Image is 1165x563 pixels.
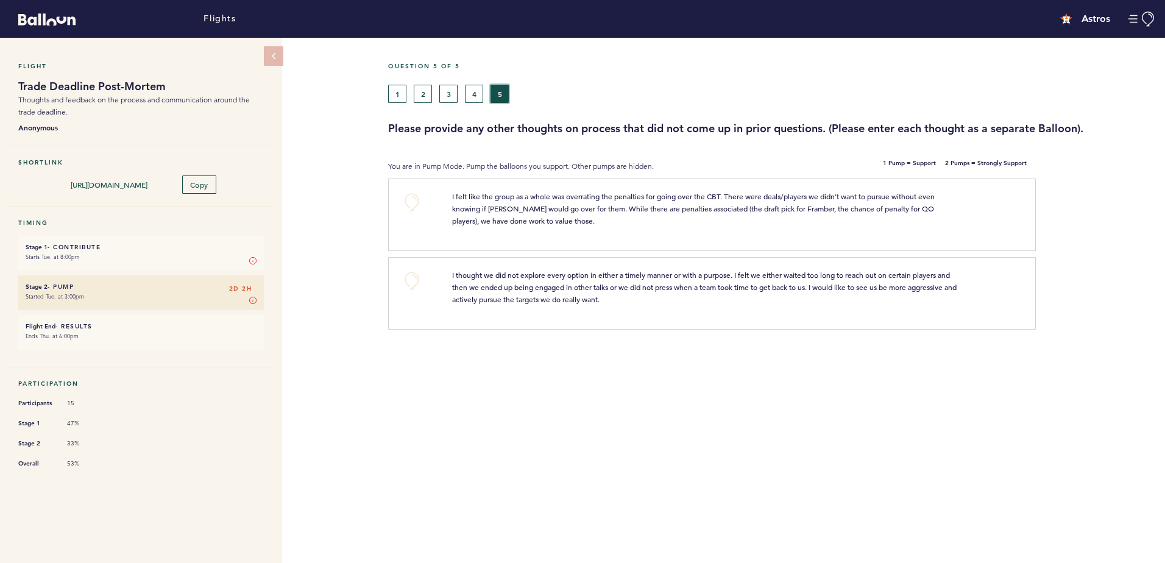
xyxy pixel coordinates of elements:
[18,121,264,133] b: Anonymous
[26,243,257,251] h6: - Contribute
[26,322,257,330] h6: - Results
[1082,12,1110,26] h4: Astros
[67,459,104,468] span: 53%
[439,85,458,103] button: 3
[18,62,264,70] h5: Flight
[26,332,79,340] time: Ends Thu. at 6:00pm
[26,243,48,251] small: Stage 1
[26,253,80,261] time: Starts Tue. at 8:00pm
[388,62,1156,70] h5: Question 5 of 5
[452,270,958,304] span: I thought we did not explore every option in either a timely manner or with a purpose. I felt we ...
[26,283,48,291] small: Stage 2
[67,419,104,428] span: 47%
[18,95,250,116] span: Thoughts and feedback on the process and communication around the trade deadline.
[9,12,76,25] a: Balloon
[26,292,84,300] time: Started Tue. at 3:00pm
[18,437,55,450] span: Stage 2
[204,12,236,26] a: Flights
[229,283,252,295] span: 2D 2H
[18,458,55,470] span: Overall
[452,191,937,225] span: I felt like the group as a whole was overrating the penalties for going over the CBT. There were ...
[18,79,264,94] h1: Trade Deadline Post-Mortem
[67,399,104,408] span: 15
[465,85,483,103] button: 4
[945,160,1027,172] b: 2 Pumps = Strongly Support
[190,180,208,189] span: Copy
[388,121,1156,136] h3: Please provide any other thoughts on process that did not come up in prior questions. (Please ent...
[18,158,264,166] h5: Shortlink
[26,322,55,330] small: Flight End
[414,85,432,103] button: 2
[18,13,76,26] svg: Balloon
[883,160,936,172] b: 1 Pump = Support
[18,219,264,227] h5: Timing
[18,397,55,409] span: Participants
[67,439,104,448] span: 33%
[182,175,216,194] button: Copy
[18,380,264,388] h5: Participation
[1128,12,1156,27] button: Manage Account
[388,160,767,172] p: You are in Pump Mode. Pump the balloons you support. Other pumps are hidden.
[26,283,257,291] h6: - Pump
[388,85,406,103] button: 1
[490,85,509,103] button: 5
[18,417,55,430] span: Stage 1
